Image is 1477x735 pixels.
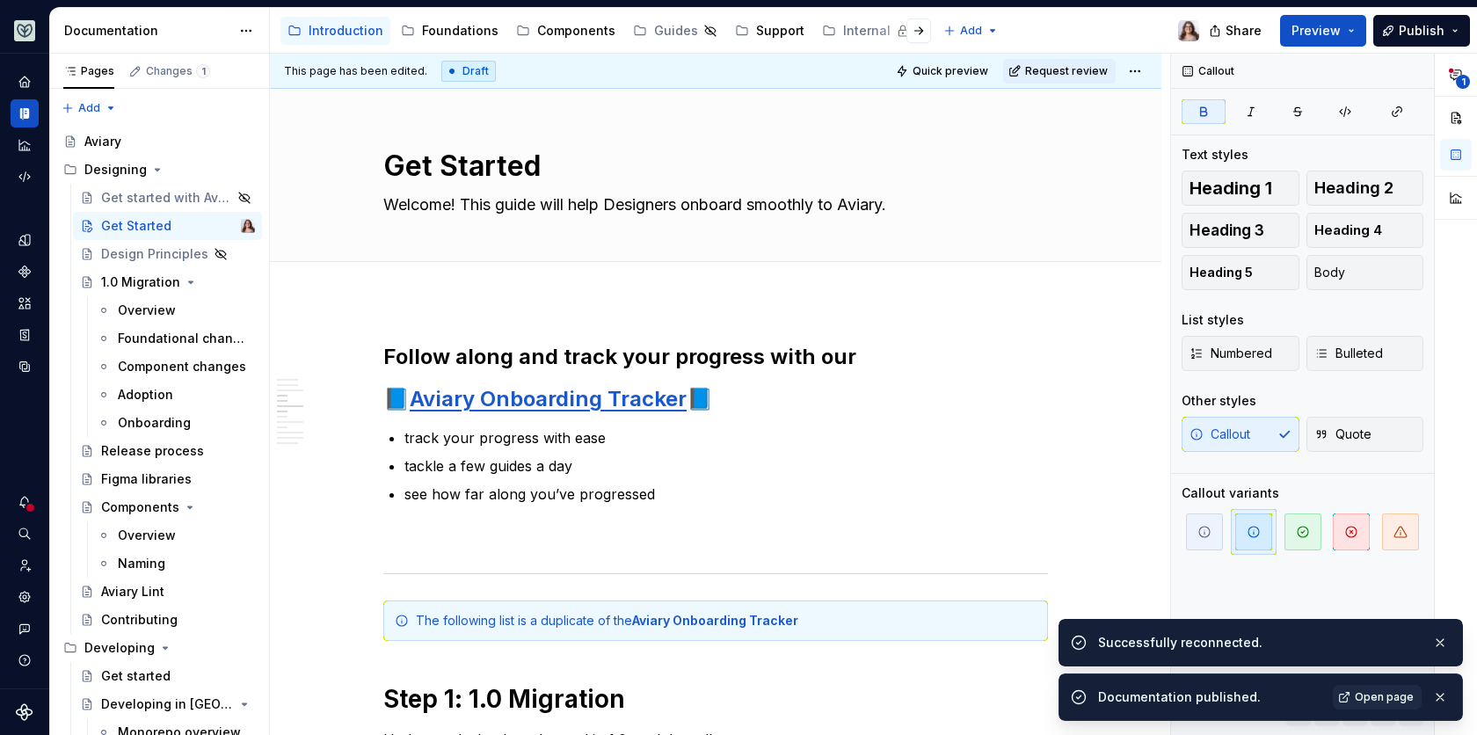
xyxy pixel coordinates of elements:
[404,427,1048,448] p: track your progress with ease
[1355,690,1414,704] span: Open page
[1306,171,1424,206] button: Heading 2
[1333,685,1422,710] a: Open page
[1182,146,1248,164] div: Text styles
[1200,15,1273,47] button: Share
[118,386,173,404] div: Adoption
[101,667,171,685] div: Get started
[1182,255,1299,290] button: Heading 5
[1280,15,1366,47] button: Preview
[632,613,798,628] strong: Aviary Onboarding Tracker
[626,17,724,45] a: Guides
[11,68,39,96] div: Home
[404,484,1048,505] p: see how far along you’ve progressed
[891,59,996,84] button: Quick preview
[1314,345,1383,362] span: Bulleted
[1182,484,1279,502] div: Callout variants
[11,163,39,191] a: Code automation
[280,17,390,45] a: Introduction
[1399,22,1444,40] span: Publish
[73,240,262,268] a: Design Principles
[63,64,114,78] div: Pages
[11,583,39,611] div: Settings
[1291,22,1341,40] span: Preview
[1182,392,1256,410] div: Other styles
[1373,15,1470,47] button: Publish
[1314,264,1345,281] span: Body
[11,131,39,159] a: Analytics
[422,22,498,40] div: Foundations
[73,606,262,634] a: Contributing
[728,17,811,45] a: Support
[1456,75,1470,89] span: 1
[73,465,262,493] a: Figma libraries
[1306,213,1424,248] button: Heading 4
[1306,255,1424,290] button: Body
[1314,426,1371,443] span: Quote
[56,127,262,156] a: Aviary
[73,184,262,212] a: Get started with Aviary 1.0
[843,22,891,40] div: Internal
[383,683,1048,715] h1: Step 1: 1.0 Migration
[11,488,39,516] div: Notifications
[64,22,230,40] div: Documentation
[101,695,234,713] div: Developing in [GEOGRAPHIC_DATA]
[654,22,698,40] div: Guides
[11,353,39,381] a: Data sources
[11,258,39,286] div: Components
[101,470,192,488] div: Figma libraries
[90,409,262,437] a: Onboarding
[11,321,39,349] a: Storybook stories
[101,583,164,600] div: Aviary Lint
[383,343,1048,371] h2: Follow along and track your progress with our
[11,520,39,548] div: Search ⌘K
[380,191,1044,219] textarea: Welcome! This guide will help Designers onboard smoothly to Aviary.
[11,551,39,579] a: Invite team
[1314,179,1393,197] span: Heading 2
[56,96,122,120] button: Add
[78,101,100,115] span: Add
[11,99,39,127] a: Documentation
[196,64,210,78] span: 1
[56,156,262,184] div: Designing
[11,226,39,254] a: Design tokens
[84,133,121,150] div: Aviary
[1190,179,1272,197] span: Heading 1
[90,324,262,353] a: Foundational changes
[1182,171,1299,206] button: Heading 1
[1178,20,1199,41] img: Brittany Hogg
[284,64,427,78] span: This page has been edited.
[1182,311,1244,329] div: List styles
[73,437,262,465] a: Release process
[1190,345,1272,362] span: Numbered
[16,703,33,721] svg: Supernova Logo
[146,64,210,78] div: Changes
[394,17,506,45] a: Foundations
[380,145,1044,187] textarea: Get Started
[11,289,39,317] div: Assets
[1190,222,1264,239] span: Heading 3
[14,20,35,41] img: 256e2c79-9abd-4d59-8978-03feab5a3943.png
[118,302,176,319] div: Overview
[11,615,39,643] button: Contact support
[416,612,1037,629] div: The following list is a duplicate of the
[101,273,180,291] div: 1.0 Migration
[56,634,262,662] div: Developing
[383,385,1048,413] h2: 📘 📘
[1190,264,1253,281] span: Heading 5
[280,13,935,48] div: Page tree
[118,414,191,432] div: Onboarding
[1314,222,1382,239] span: Heading 4
[90,521,262,549] a: Overview
[241,219,255,233] img: Brittany Hogg
[410,386,687,411] a: Aviary Onboarding Tracker
[1025,64,1108,78] span: Request review
[509,17,622,45] a: Components
[90,296,262,324] a: Overview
